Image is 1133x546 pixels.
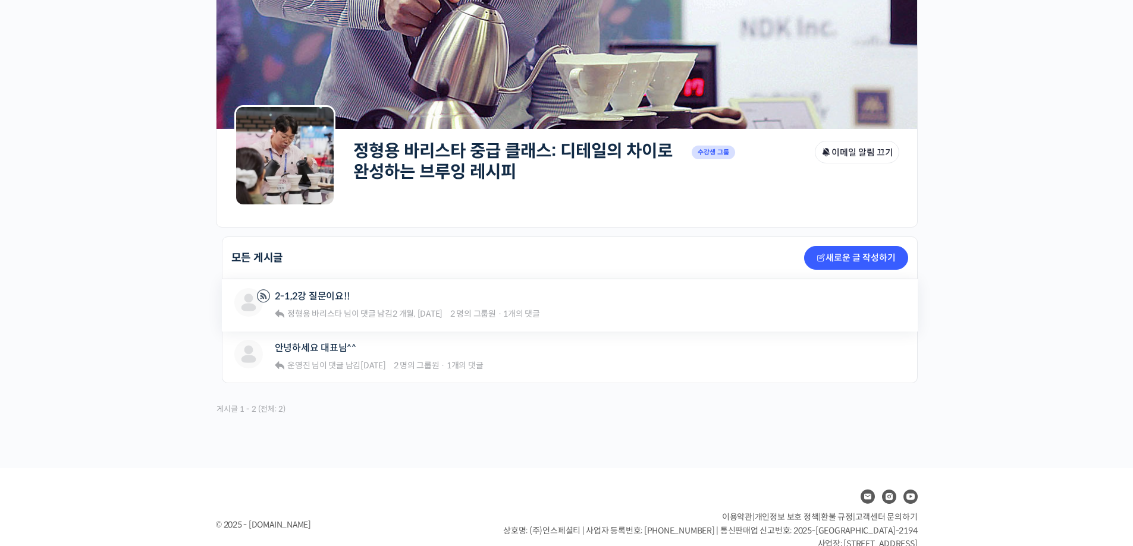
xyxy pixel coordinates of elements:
[285,360,310,371] a: 운영진
[804,246,908,270] a: 새로운 글 작성하기
[692,146,736,159] span: 수강생 그룹
[441,360,445,371] span: ·
[821,512,853,522] a: 환불 규정
[447,360,484,371] span: 1개의 댓글
[360,360,386,371] a: [DATE]
[450,308,496,319] span: 2 명의 그룹원
[755,512,819,522] a: 개인정보 보호 정책
[393,308,442,319] a: 2 개월, [DATE]
[153,377,228,406] a: 설정
[184,394,198,404] span: 설정
[498,308,502,319] span: ·
[287,308,342,319] span: 정형용 바리스타
[216,517,474,533] div: © 2025 - [DOMAIN_NAME]
[275,342,356,354] a: 안녕하세요 대표님^^
[275,291,350,302] a: 2-1,2강 질문이요!!
[855,512,918,522] span: 고객센터 문의하기
[394,360,440,371] span: 2 명의 그룹원
[4,377,79,406] a: 홈
[285,308,342,319] a: 정형용 바리스타
[216,400,286,418] div: 게시글 1 - 2 (전체: 2)
[287,360,310,371] span: 운영진
[503,308,540,319] span: 1개의 댓글
[815,141,899,163] button: 이메일 알림 끄기
[285,308,442,319] span: 님이 댓글 남김
[285,360,385,371] span: 님이 댓글 남김
[234,105,335,206] img: Group logo of 정형용 바리스타 중급 클래스: 디테일의 차이로 완성하는 브루잉 레시피
[722,512,752,522] a: 이용약관
[231,253,284,263] h2: 모든 게시글
[79,377,153,406] a: 대화
[37,394,45,404] span: 홈
[353,140,673,182] a: 정형용 바리스타 중급 클래스: 디테일의 차이로 완성하는 브루잉 레시피
[109,395,123,405] span: 대화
